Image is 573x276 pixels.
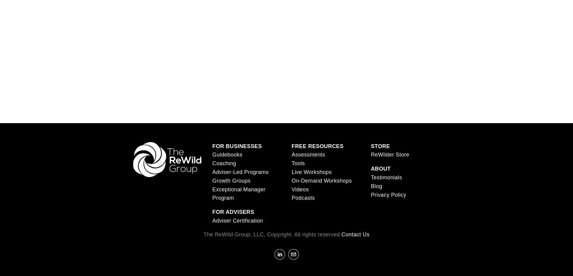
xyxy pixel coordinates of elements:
a: Exceptional Manager Program [212,185,281,203]
strong: FOR BUSINESSES [212,143,262,149]
a: Growth Groups [212,177,251,185]
a: Guidebooks [212,150,242,159]
a: Contact Us [341,230,369,239]
strong: FOR ADVISERS [212,209,254,215]
span: Growth Groups [212,178,251,184]
strong: STORE [371,143,390,149]
a: On-Demand Workshops [291,177,352,185]
a: Live Workshops [291,168,331,177]
a: Adviser-Led Programs [212,168,269,177]
a: karen@parker4you.com [288,249,299,260]
a: Tools [291,159,305,168]
a: FOR BUSINESSES [212,142,262,151]
a: Adviser Certification [212,217,263,225]
a: Assessments [291,150,325,159]
p: The ReWild Group, LLC, Copyright. All rights reserved. [133,230,440,239]
a: Coaching [212,159,236,168]
a: LinkedIn [274,249,285,260]
strong: FREE RESOURCES [291,143,343,149]
a: FREE RESOURCES [291,142,343,151]
span: Exceptional Manager Program [212,187,266,201]
strong: ABOUT [371,166,391,172]
a: ABOUT [371,165,391,173]
a: Videos [291,185,309,194]
a: STORE [371,142,390,151]
a: Privacy Policy [371,191,406,199]
a: Testimonials [371,173,402,182]
a: ReWilder Store [371,150,409,159]
a: Blog [371,182,382,191]
a: Podcasts [291,194,315,202]
a: FOR ADVISERS [212,208,254,217]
